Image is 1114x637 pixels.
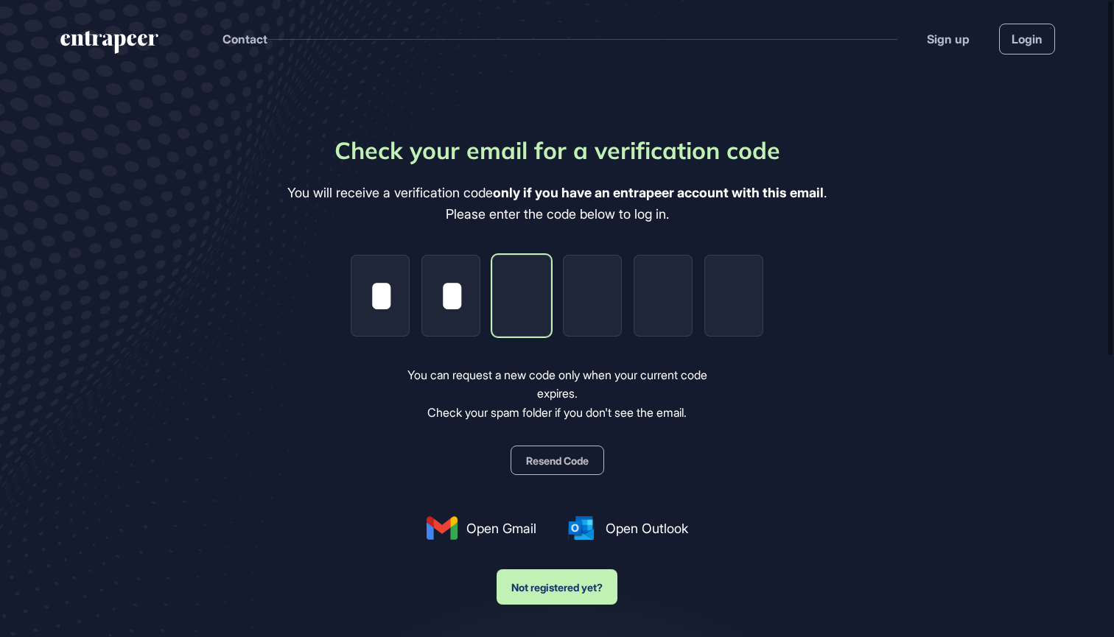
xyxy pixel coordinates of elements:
a: Login [999,24,1055,54]
a: Open Gmail [427,516,536,540]
span: Open Gmail [466,518,536,538]
b: only if you have an entrapeer account with this email [493,185,824,200]
button: Contact [223,29,267,49]
a: Open Outlook [566,516,688,540]
button: Not registered yet? [497,569,617,605]
span: Open Outlook [606,518,688,538]
a: Not registered yet? [497,555,617,605]
div: You can request a new code only when your current code expires. Check your spam folder if you don... [387,366,728,423]
a: Sign up [927,30,970,48]
a: entrapeer-logo [59,31,160,59]
div: You will receive a verification code . Please enter the code below to log in. [287,183,827,225]
div: Check your email for a verification code [334,133,780,168]
button: Resend Code [511,446,604,475]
